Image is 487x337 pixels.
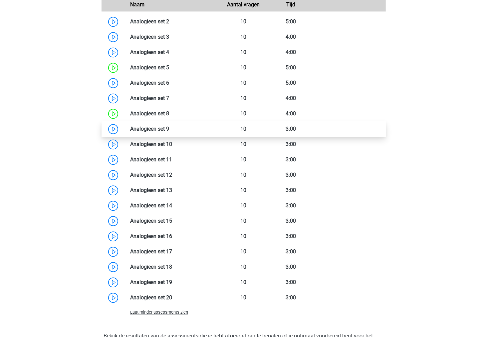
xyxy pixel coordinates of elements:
div: Analogieen set 2 [125,18,220,26]
div: Tijd [267,1,315,9]
div: Analogieen set 7 [125,94,220,102]
div: Analogieen set 9 [125,125,220,133]
div: Analogieen set 20 [125,294,220,302]
div: Analogieen set 17 [125,248,220,256]
div: Aantal vragen [220,1,267,9]
div: Analogieen set 5 [125,64,220,72]
div: Analogieen set 14 [125,202,220,210]
div: Analogieen set 15 [125,217,220,225]
div: Naam [125,1,220,9]
div: Analogieen set 16 [125,232,220,240]
div: Analogieen set 18 [125,263,220,271]
div: Analogieen set 13 [125,186,220,194]
span: Laat minder assessments zien [130,310,188,315]
div: Analogieen set 19 [125,278,220,286]
div: Analogieen set 4 [125,48,220,56]
div: Analogieen set 11 [125,156,220,164]
div: Analogieen set 8 [125,110,220,118]
div: Analogieen set 3 [125,33,220,41]
div: Analogieen set 12 [125,171,220,179]
div: Analogieen set 10 [125,140,220,148]
div: Analogieen set 6 [125,79,220,87]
